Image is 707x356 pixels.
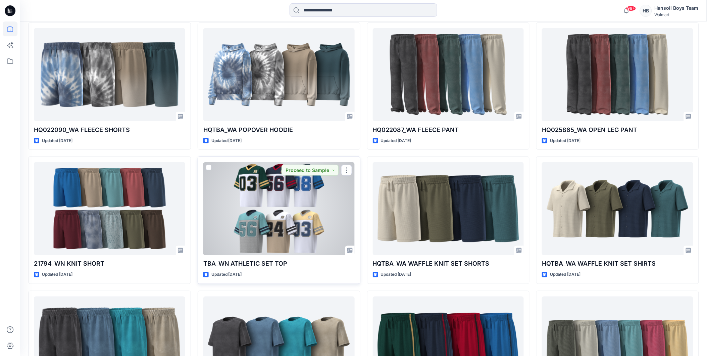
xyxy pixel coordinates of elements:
p: Updated [DATE] [211,271,242,278]
p: Updated [DATE] [211,137,242,144]
a: HQ025865_WA OPEN LEG PANT [542,28,693,121]
div: HB [640,5,652,17]
p: 21794_WN KNIT SHORT [34,259,185,269]
p: Updated [DATE] [550,271,580,278]
a: HQTBA_WA WAFFLE KNIT SET SHORTS [373,162,524,255]
p: HQTBA_WA WAFFLE KNIT SET SHIRTS [542,259,693,269]
p: HQ022090_WA FLEECE SHORTS [34,125,185,135]
p: TBA_WN ATHLETIC SET TOP [203,259,355,269]
a: HQ022087_WA FLEECE PANT [373,28,524,121]
a: TBA_WN ATHLETIC SET TOP [203,162,355,255]
p: Updated [DATE] [381,271,411,278]
p: HQ025865_WA OPEN LEG PANT [542,125,693,135]
a: HQTBA_WA WAFFLE KNIT SET SHIRTS [542,162,693,255]
p: HQ022087_WA FLEECE PANT [373,125,524,135]
div: Hansoll Boys Team [655,4,699,12]
p: Updated [DATE] [42,271,72,278]
a: HQTBA_WA POPOVER HOODIE [203,28,355,121]
p: HQTBA_WA POPOVER HOODIE [203,125,355,135]
p: Updated [DATE] [381,137,411,144]
a: HQ022090_WA FLEECE SHORTS [34,28,185,121]
span: 99+ [626,6,636,11]
div: Walmart [655,12,699,17]
p: HQTBA_WA WAFFLE KNIT SET SHORTS [373,259,524,269]
p: Updated [DATE] [550,137,580,144]
a: 21794_WN KNIT SHORT [34,162,185,255]
p: Updated [DATE] [42,137,72,144]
